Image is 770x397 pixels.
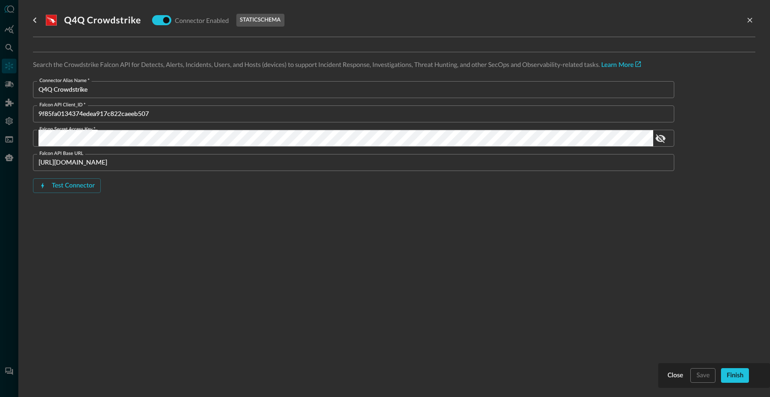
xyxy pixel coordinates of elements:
[744,15,755,26] button: close-drawer
[39,126,95,133] label: Falcon Secret Access Key
[175,16,229,25] p: Connector Enabled
[240,16,281,24] p: static schema
[39,77,90,84] label: Connector Alias Name
[46,15,57,26] svg: Crowdstrike Falcon
[653,131,668,146] button: show password
[64,15,141,26] h3: Q4Q Crowdstrike
[27,13,42,28] button: go back
[33,60,641,70] p: Search the Crowdstrike Falcon API for Detects, Alerts, Incidents, Users, and Hosts (devices) to s...
[721,368,749,383] button: Finish
[39,150,83,157] label: Falcon API Base URL
[33,178,101,193] button: Test Connector
[601,62,641,68] a: Learn More
[39,101,86,109] label: Falcon API Client_ID
[666,368,685,383] button: Close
